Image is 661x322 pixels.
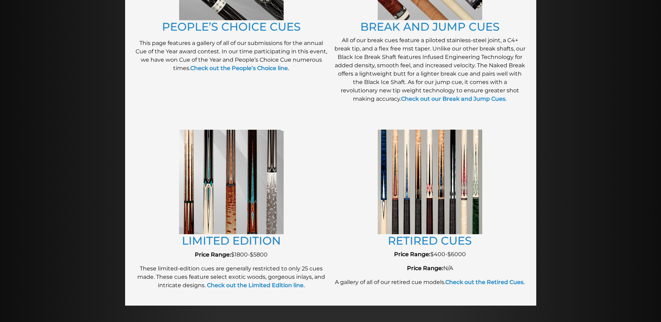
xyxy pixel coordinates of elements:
p: $400-$6000 [334,250,526,259]
a: LIMITED EDITION [182,234,281,247]
a: Check out the Limited Edition line. [206,282,305,289]
strong: Price Range: [195,251,231,258]
a: RETIRED CUES [388,234,472,247]
a: Check out the People’s Choice line. [190,65,289,71]
strong: Price Range: [407,265,443,271]
p: $1800-$5800 [136,251,327,259]
a: Check out our Break and Jump Cues. [401,95,507,102]
p: A gallery of all of our retired cue models. [334,278,526,286]
a: BREAK AND JUMP CUES [360,20,500,33]
p: This page features a gallery of all of our submissions for the annual Cue of the Year award conte... [136,39,327,72]
strong: Price Range: [394,251,430,258]
p: N/A [334,264,526,273]
strong: Check out the Limited Edition line. [207,282,305,289]
p: These limited-edition cues are generally restricted to only 25 cues made. These cues feature sele... [136,264,327,290]
a: PEOPLE’S CHOICE CUES [162,20,301,33]
p: All of our break cues feature a piloted stainless-steel joint, a C4+ break tip, and a flex free m... [334,36,526,103]
a: Check out the Retired Cues. [445,279,525,285]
